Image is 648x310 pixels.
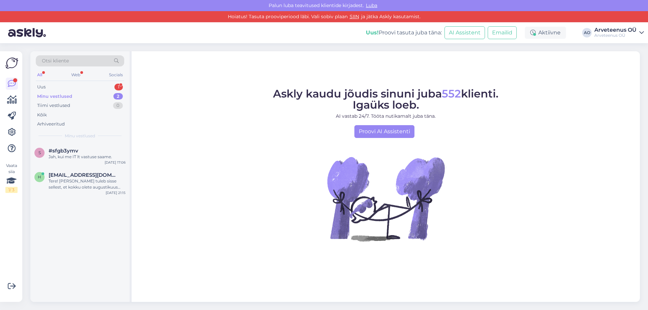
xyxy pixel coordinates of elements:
[594,33,637,38] div: Arveteenus OÜ
[37,112,47,118] div: Kõik
[348,13,361,20] a: SIIN
[366,29,442,37] div: Proovi tasuta juba täna:
[582,28,592,37] div: AO
[594,27,644,38] a: Arveteenus OÜArveteenus OÜ
[5,187,18,193] div: 1 / 3
[38,150,41,155] span: s
[37,121,65,128] div: Arhiveeritud
[444,26,485,39] button: AI Assistent
[36,71,44,79] div: All
[5,57,18,69] img: Askly Logo
[49,172,119,178] span: herdys.hobemagi@gmail.com
[70,71,82,79] div: Web
[354,125,414,138] a: Proovi AI Assistenti
[108,71,124,79] div: Socials
[525,27,566,39] div: Aktiivne
[113,93,123,100] div: 2
[37,84,46,90] div: Uus
[113,102,123,109] div: 0
[273,87,498,111] span: Askly kaudu jõudis sinuni juba klienti. Igaüks loeb.
[49,154,126,160] div: Jah, kui me IT lt vastuse saame.
[65,133,95,139] span: Minu vestlused
[49,148,78,154] span: #sfgb3ymv
[325,138,447,259] img: No Chat active
[38,174,41,179] span: h
[594,27,637,33] div: Arveteenus OÜ
[5,163,18,193] div: Vaata siia
[364,2,379,8] span: Luba
[366,29,379,36] b: Uus!
[37,93,72,100] div: Minu vestlused
[273,113,498,120] p: AI vastab 24/7. Tööta nutikamalt juba täna.
[106,190,126,195] div: [DATE] 21:15
[114,84,123,90] div: 1
[42,57,69,64] span: Otsi kliente
[105,160,126,165] div: [DATE] 17:06
[488,26,517,39] button: Emailid
[49,178,126,190] div: Tere! [PERSON_NAME] tuleb sisse sellest, et kokku olete augustikuus brutona teeninud 1864,85 euro...
[37,102,70,109] div: Tiimi vestlused
[442,87,461,100] span: 552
